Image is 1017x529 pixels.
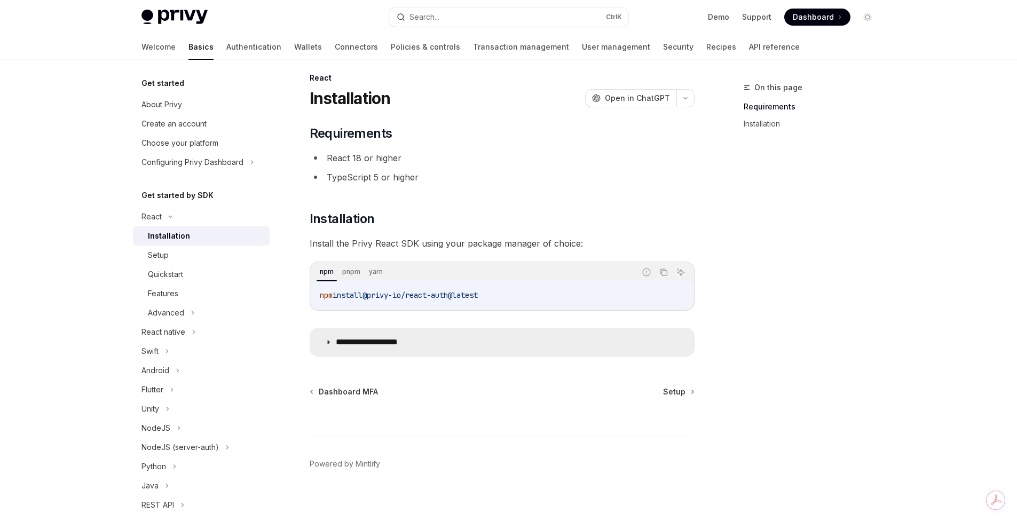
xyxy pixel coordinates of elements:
div: Search... [409,11,439,23]
div: Unity [141,402,159,415]
div: yarn [366,265,386,278]
li: TypeScript 5 or higher [310,170,695,185]
span: On this page [754,81,802,94]
a: Connectors [335,34,378,60]
span: Open in ChatGPT [605,93,670,104]
div: Configuring Privy Dashboard [141,156,243,169]
div: Features [148,287,178,300]
a: Features [133,284,270,303]
a: Dashboard [784,9,850,26]
a: API reference [749,34,800,60]
div: About Privy [141,98,182,111]
a: Choose your platform [133,133,270,153]
div: Java [141,479,159,492]
img: light logo [141,10,208,25]
a: Authentication [226,34,281,60]
button: Ask AI [674,265,688,279]
div: Create an account [141,117,207,130]
a: Create an account [133,114,270,133]
a: Installation [133,226,270,246]
div: pnpm [339,265,364,278]
div: Choose your platform [141,137,218,149]
span: @privy-io/react-auth@latest [362,290,478,300]
span: Requirements [310,125,392,142]
a: Quickstart [133,265,270,284]
button: Search...CtrlK [389,7,628,27]
div: NodeJS [141,422,170,435]
a: Support [742,12,771,22]
div: Flutter [141,383,163,396]
a: User management [582,34,650,60]
div: NodeJS (server-auth) [141,441,219,454]
a: Dashboard MFA [311,386,378,397]
a: Setup [133,246,270,265]
li: React 18 or higher [310,151,695,165]
a: Welcome [141,34,176,60]
a: Policies & controls [391,34,460,60]
button: Toggle dark mode [859,9,876,26]
h5: Get started by SDK [141,189,214,202]
a: Requirements [744,98,885,115]
h1: Installation [310,89,391,108]
div: React [310,73,695,83]
button: Copy the contents from the code block [657,265,671,279]
div: Setup [148,249,169,262]
div: Advanced [148,306,184,319]
a: Setup [663,386,693,397]
a: Security [663,34,693,60]
div: Installation [148,230,190,242]
div: Android [141,364,169,377]
a: Demo [708,12,729,22]
a: Basics [188,34,214,60]
span: Setup [663,386,685,397]
div: REST API [141,499,174,511]
a: About Privy [133,95,270,114]
span: Installation [310,210,375,227]
div: Python [141,460,166,473]
a: Powered by Mintlify [310,459,380,469]
span: Ctrl K [606,13,622,21]
button: Report incorrect code [640,265,653,279]
a: Wallets [294,34,322,60]
span: Dashboard MFA [319,386,378,397]
span: npm [320,290,333,300]
div: Quickstart [148,268,183,281]
div: Swift [141,345,159,358]
a: Recipes [706,34,736,60]
span: Install the Privy React SDK using your package manager of choice: [310,236,695,251]
a: Transaction management [473,34,569,60]
span: install [333,290,362,300]
h5: Get started [141,77,184,90]
div: npm [317,265,337,278]
div: React native [141,326,185,338]
div: React [141,210,162,223]
span: Dashboard [793,12,834,22]
button: Open in ChatGPT [585,89,676,107]
a: Installation [744,115,885,132]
